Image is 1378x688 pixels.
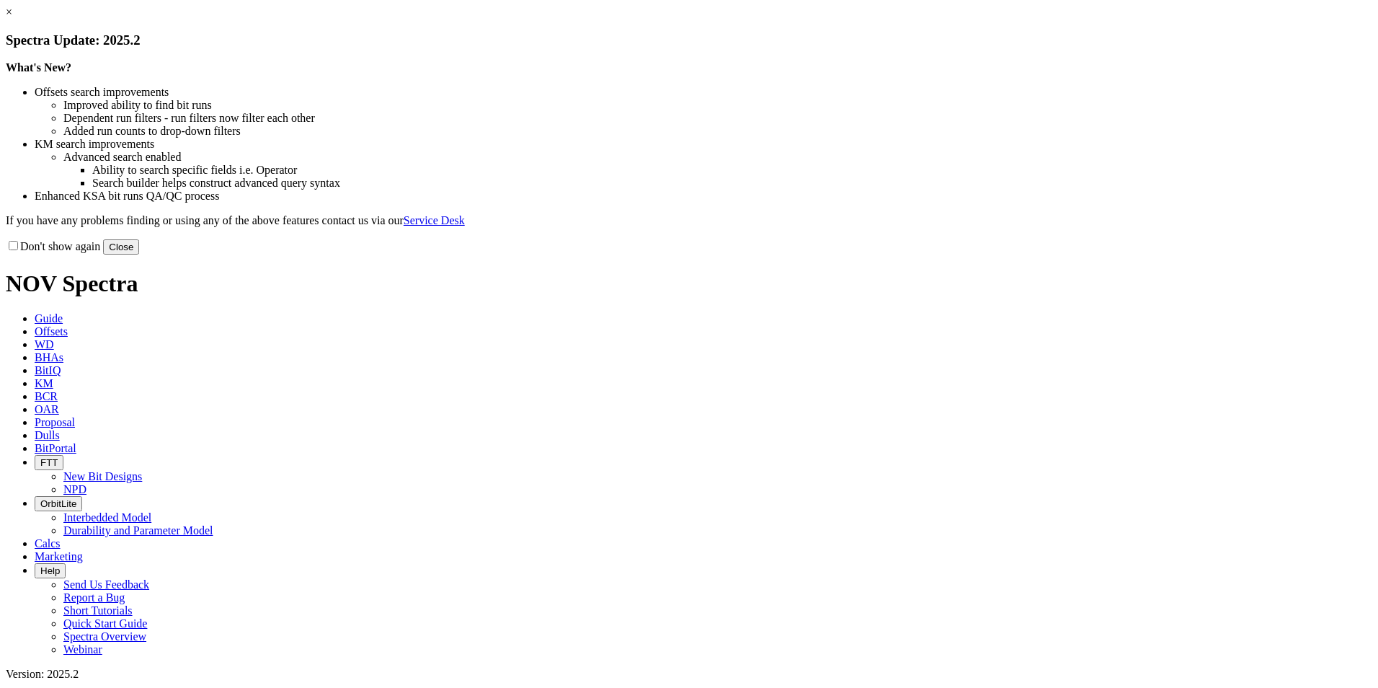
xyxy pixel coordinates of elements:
span: Guide [35,312,63,325]
div: Version: 2025.2 [6,668,1372,681]
a: Webinar [63,643,102,656]
span: BCR [35,390,58,402]
span: FTT [40,457,58,468]
li: KM search improvements [35,138,1372,151]
a: New Bit Designs [63,470,142,482]
a: × [6,6,12,18]
strong: What's New? [6,61,71,74]
a: Quick Start Guide [63,617,147,630]
li: Ability to search specific fields i.e. Operator [92,164,1372,177]
a: Service Desk [404,214,465,226]
li: Improved ability to find bit runs [63,99,1372,112]
span: BitIQ [35,364,61,376]
a: Short Tutorials [63,604,133,617]
li: Search builder helps construct advanced query syntax [92,177,1372,190]
span: WD [35,338,54,350]
span: BHAs [35,351,63,363]
li: Added run counts to drop-down filters [63,125,1372,138]
label: Don't show again [6,240,100,252]
a: Report a Bug [63,591,125,604]
h3: Spectra Update: 2025.2 [6,32,1372,48]
span: KM [35,377,53,389]
span: BitPortal [35,442,76,454]
a: Interbedded Model [63,511,151,524]
a: Spectra Overview [63,630,146,643]
p: If you have any problems finding or using any of the above features contact us via our [6,214,1372,227]
span: Proposal [35,416,75,428]
button: Close [103,239,139,255]
li: Dependent run filters - run filters now filter each other [63,112,1372,125]
li: Enhanced KSA bit runs QA/QC process [35,190,1372,203]
span: OrbitLite [40,498,76,509]
span: OAR [35,403,59,415]
span: Dulls [35,429,60,441]
span: Offsets [35,325,68,338]
h1: NOV Spectra [6,270,1372,297]
input: Don't show again [9,241,18,250]
span: Help [40,565,60,576]
a: Durability and Parameter Model [63,524,213,537]
span: Calcs [35,537,61,550]
a: Send Us Feedback [63,578,149,591]
li: Offsets search improvements [35,86,1372,99]
li: Advanced search enabled [63,151,1372,164]
span: Marketing [35,550,83,563]
a: NPD [63,483,86,495]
